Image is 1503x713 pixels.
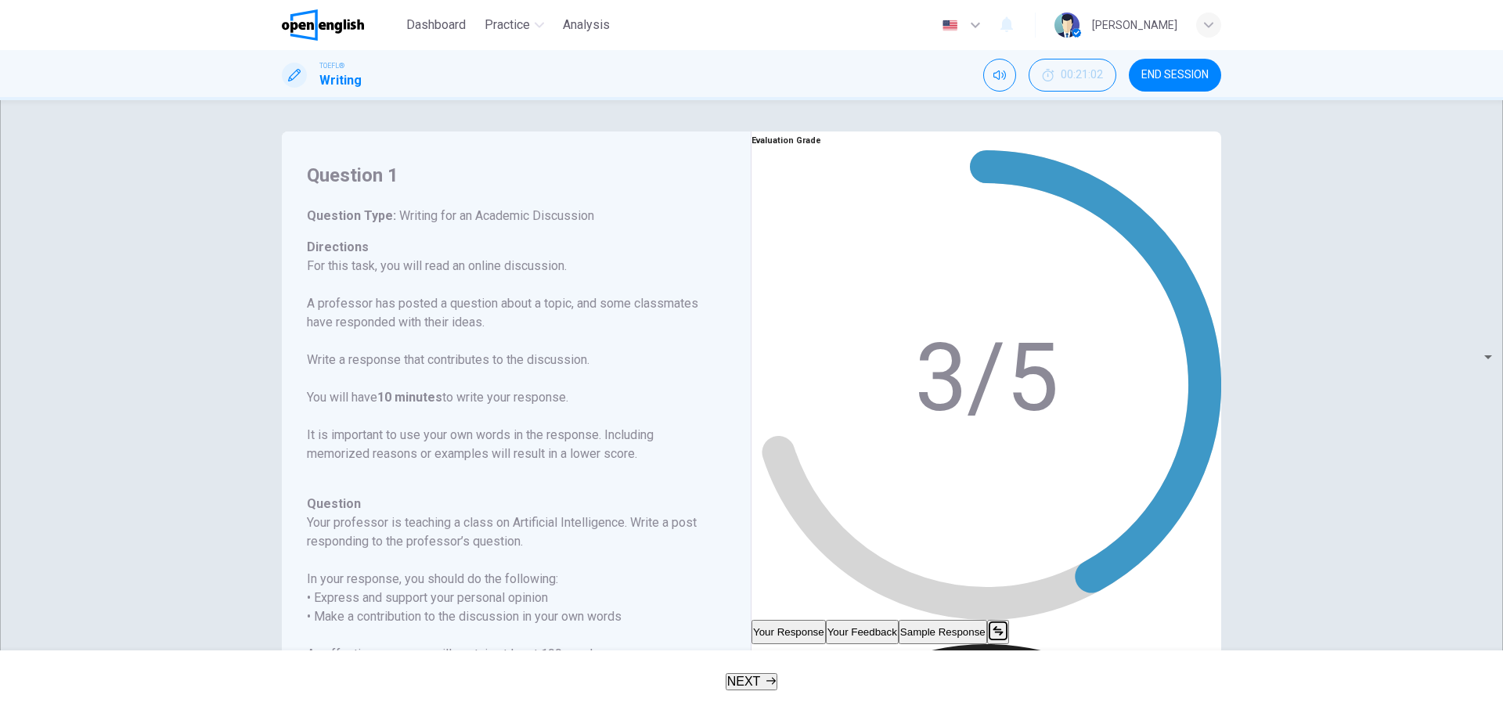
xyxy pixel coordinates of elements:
[319,71,362,90] h1: Writing
[282,9,400,41] a: OpenEnglish logo
[478,11,550,39] button: Practice
[396,208,594,223] span: Writing for an Academic Discussion
[485,16,530,34] span: Practice
[1054,13,1079,38] img: Profile picture
[406,16,466,34] span: Dashboard
[307,238,707,482] h6: Directions
[751,131,1221,150] h6: Evaluation Grade
[726,673,778,690] button: NEXT
[899,620,987,644] button: Sample Response
[307,257,707,463] p: For this task, you will read an online discussion. A professor has posted a question about a topi...
[940,20,960,31] img: en
[307,163,707,188] h4: Question 1
[557,11,616,39] button: Analysis
[727,675,761,688] span: NEXT
[307,495,707,513] h6: Question
[983,59,1016,92] div: Mute
[319,60,344,71] span: TOEFL®
[282,9,364,41] img: OpenEnglish logo
[307,207,707,225] h6: Question Type :
[1092,16,1177,34] div: [PERSON_NAME]
[1029,59,1116,92] div: Hide
[826,620,899,644] button: Your Feedback
[751,620,1221,644] div: basic tabs example
[914,323,1058,433] text: 3/5
[751,620,826,644] button: Your Response
[1029,59,1116,92] button: 00:21:02
[1061,69,1103,81] span: 00:21:02
[1129,59,1221,92] button: END SESSION
[400,11,472,39] button: Dashboard
[1141,69,1209,81] span: END SESSION
[307,513,707,551] h6: Your professor is teaching a class on Artificial Intelligence. Write a post responding to the pro...
[307,570,707,626] h6: In your response, you should do the following: • Express and support your personal opinion • Make...
[307,645,707,664] h6: An effective response will contain at least 100 words.
[377,390,442,405] b: 10 minutes
[563,16,610,34] span: Analysis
